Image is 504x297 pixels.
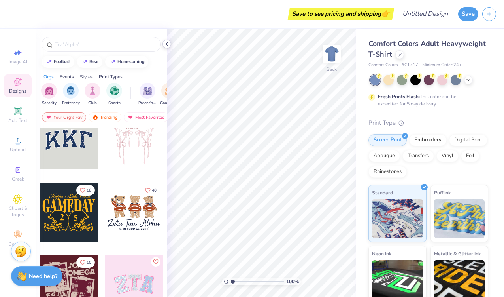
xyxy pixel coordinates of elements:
[422,62,462,69] span: Minimum Order: 24 +
[76,185,95,196] button: Like
[45,86,54,95] img: Sorority Image
[368,118,488,128] div: Print Type
[29,272,57,280] strong: Need help?
[458,7,478,21] button: Save
[449,134,487,146] div: Digital Print
[88,86,97,95] img: Club Image
[92,114,98,120] img: trending.gif
[434,199,485,238] img: Puff Ink
[409,134,447,146] div: Embroidery
[143,86,152,95] img: Parent's Weekend Image
[160,83,178,106] button: filter button
[81,59,88,64] img: trend_line.gif
[368,39,486,59] span: Comfort Colors Adult Heavyweight T-Shirt
[368,134,407,146] div: Screen Print
[372,188,393,197] span: Standard
[372,249,391,258] span: Neon Ink
[43,73,54,80] div: Orgs
[402,150,434,162] div: Transfers
[378,93,420,100] strong: Fresh Prints Flash:
[88,100,97,106] span: Club
[290,8,392,20] div: Save to see pricing and shipping
[62,83,80,106] div: filter for Fraternity
[89,59,99,64] div: bear
[87,261,91,265] span: 10
[62,100,80,106] span: Fraternity
[10,147,26,153] span: Upload
[160,100,178,106] span: Game Day
[41,83,57,106] div: filter for Sorority
[99,73,123,80] div: Print Types
[108,100,121,106] span: Sports
[46,59,52,64] img: trend_line.gif
[138,83,157,106] div: filter for Parent's Weekend
[396,6,454,22] input: Untitled Design
[85,83,100,106] button: filter button
[110,86,119,95] img: Sports Image
[106,83,122,106] div: filter for Sports
[8,241,27,247] span: Decorate
[434,188,451,197] span: Puff Ink
[66,86,75,95] img: Fraternity Image
[368,62,398,69] span: Comfort Colors
[324,46,340,62] img: Back
[106,83,122,106] button: filter button
[55,40,156,48] input: Try "Alpha"
[77,56,102,68] button: bear
[4,205,32,218] span: Clipart & logos
[87,188,91,192] span: 18
[42,100,57,106] span: Sorority
[76,257,95,268] button: Like
[165,86,174,95] img: Game Day Image
[60,73,74,80] div: Events
[138,100,157,106] span: Parent's Weekend
[327,66,337,73] div: Back
[8,117,27,124] span: Add Text
[461,150,479,162] div: Foil
[160,83,178,106] div: filter for Game Day
[434,249,481,258] span: Metallic & Glitter Ink
[42,56,74,68] button: football
[368,166,407,178] div: Rhinestones
[152,188,157,192] span: 40
[127,114,134,120] img: most_fav.gif
[109,59,116,64] img: trend_line.gif
[151,257,160,267] button: Like
[41,83,57,106] button: filter button
[368,150,400,162] div: Applique
[54,59,71,64] div: football
[381,9,390,18] span: 👉
[85,83,100,106] div: filter for Club
[42,112,86,122] div: Your Org's Fav
[80,73,93,80] div: Styles
[142,185,160,196] button: Like
[12,176,24,182] span: Greek
[402,62,418,69] span: # C1717
[9,59,27,65] span: Image AI
[372,199,423,238] img: Standard
[378,93,475,107] div: This color can be expedited for 5 day delivery.
[117,59,145,64] div: homecoming
[105,56,148,68] button: homecoming
[124,112,168,122] div: Most Favorited
[138,83,157,106] button: filter button
[45,114,52,120] img: most_fav.gif
[436,150,459,162] div: Vinyl
[62,83,80,106] button: filter button
[9,88,26,94] span: Designs
[286,278,299,285] span: 100 %
[89,112,121,122] div: Trending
